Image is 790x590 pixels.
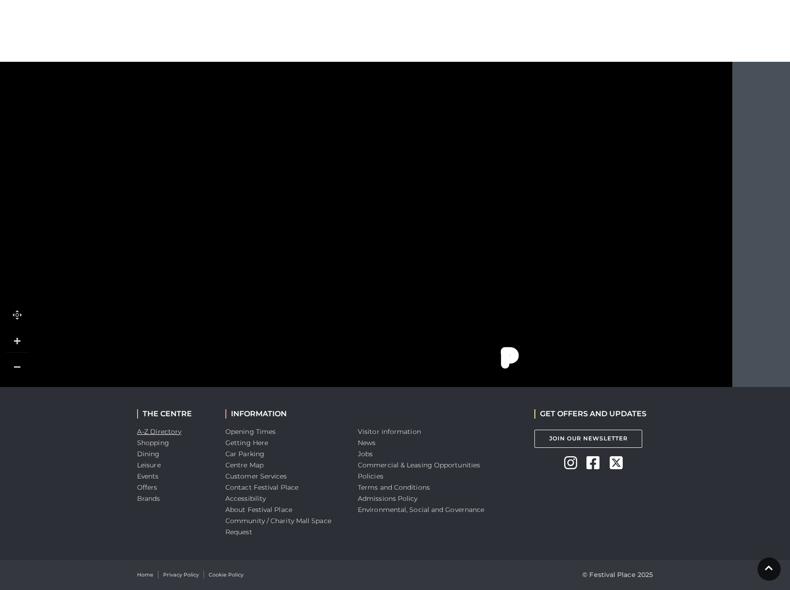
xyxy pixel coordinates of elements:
[534,430,642,448] a: Join Our Newsletter
[225,483,298,492] a: Contact Festival Place
[225,472,287,480] a: Customer Services
[137,571,153,579] a: Home
[137,427,181,436] a: A-Z Directory
[137,461,161,469] a: Leisure
[225,439,268,447] a: Getting Here
[582,569,653,580] p: © Festival Place 2025
[137,494,160,503] a: Brands
[137,472,159,480] a: Events
[137,439,169,447] a: Shopping
[225,461,263,469] a: Centre Map
[358,472,383,480] a: Policies
[358,505,484,514] a: Environmental, Social and Governance
[137,483,158,492] a: Offers
[225,494,266,503] a: Accessibility
[358,450,373,458] a: Jobs
[209,571,244,579] a: Cookie Policy
[137,409,211,418] h2: THE CENTRE
[358,461,480,469] a: Commercial & Leasing Opportunities
[137,450,160,458] a: Dining
[358,494,418,503] a: Admissions Policy
[225,409,344,418] h2: INFORMATION
[358,427,421,436] a: Visitor information
[358,439,375,447] a: News
[225,505,292,514] a: About Festival Place
[163,571,199,579] a: Privacy Policy
[225,517,331,536] a: Community / Charity Mall Space Request
[225,427,276,436] a: Opening Times
[225,450,264,458] a: Car Parking
[358,483,430,492] a: Terms and Conditions
[534,409,646,418] h2: GET OFFERS AND UPDATES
